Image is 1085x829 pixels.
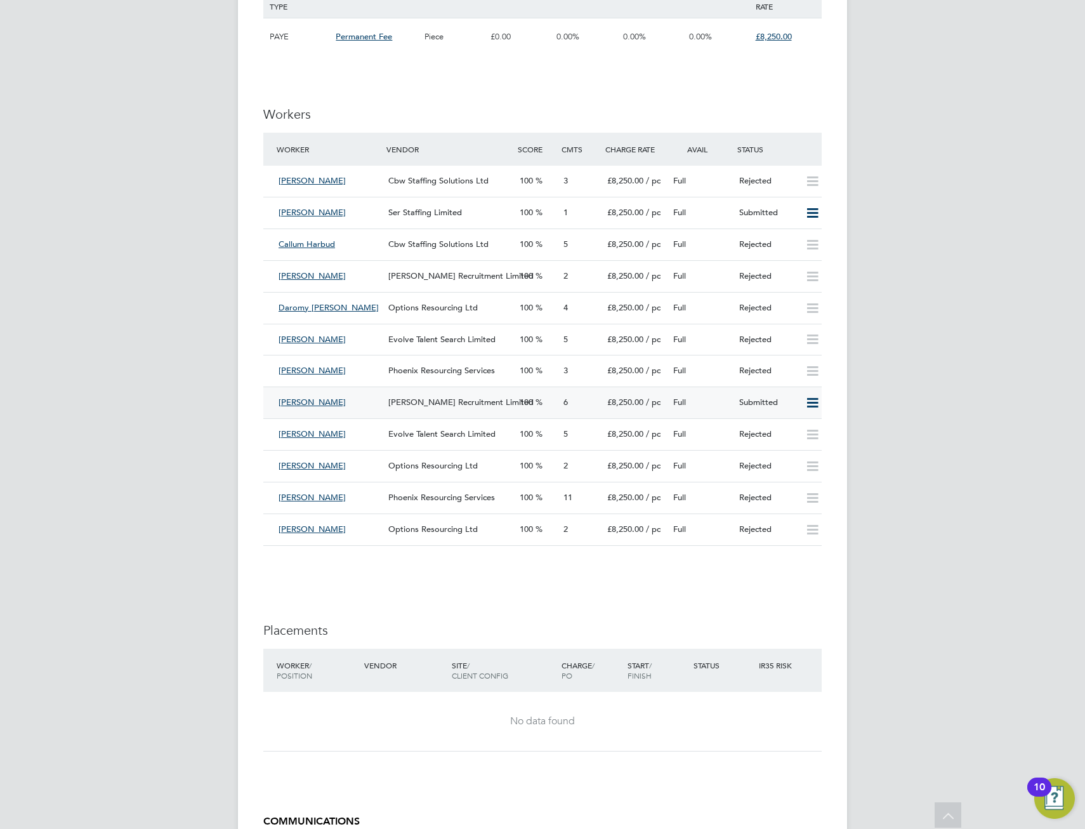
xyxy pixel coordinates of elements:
span: Callum Harbud [279,239,335,249]
span: 100 [520,302,533,313]
span: 5 [563,428,568,439]
span: / PO [562,660,595,680]
div: Charge Rate [602,138,668,161]
div: Status [690,654,756,677]
div: Rejected [734,361,800,381]
div: Charge [558,654,624,687]
span: / Finish [628,660,652,680]
span: Daromy [PERSON_NAME] [279,302,379,313]
div: Rejected [734,234,800,255]
span: Phoenix Resourcing Services [388,365,495,376]
h3: Placements [263,622,822,639]
span: 0.00% [623,31,646,42]
span: Permanent Fee [336,31,392,42]
div: Piece [421,18,487,55]
span: Full [673,270,686,281]
span: 100 [520,524,533,534]
span: [PERSON_NAME] [279,524,346,534]
span: [PERSON_NAME] [279,175,346,186]
div: IR35 Risk [756,654,799,677]
span: 3 [563,365,568,376]
span: £8,250.00 [607,492,643,503]
span: £8,250.00 [607,334,643,345]
span: / pc [646,524,661,534]
div: Rejected [734,456,800,477]
span: [PERSON_NAME] [279,397,346,408]
div: Score [515,138,558,161]
div: Rejected [734,519,800,540]
span: 100 [520,492,533,503]
div: Vendor [361,654,449,677]
span: / pc [646,492,661,503]
span: 5 [563,334,568,345]
span: [PERSON_NAME] Recruitment Limited [388,270,534,281]
span: 100 [520,365,533,376]
span: 100 [520,334,533,345]
div: No data found [276,715,809,728]
span: / Position [277,660,312,680]
span: [PERSON_NAME] [279,365,346,376]
div: Avail [668,138,734,161]
span: £8,250.00 [607,428,643,439]
span: £8,250.00 [607,207,643,218]
span: £8,250.00 [756,31,792,42]
span: 100 [520,207,533,218]
div: Rejected [734,329,800,350]
span: Ser Staffing Limited [388,207,462,218]
span: 3 [563,175,568,186]
span: Evolve Talent Search Limited [388,334,496,345]
span: Full [673,460,686,471]
span: [PERSON_NAME] [279,207,346,218]
span: [PERSON_NAME] [279,270,346,281]
span: / pc [646,460,661,471]
span: [PERSON_NAME] [279,428,346,439]
span: Full [673,175,686,186]
div: £0.00 [487,18,553,55]
span: 4 [563,302,568,313]
span: Full [673,365,686,376]
div: Rejected [734,487,800,508]
div: Status [734,138,822,161]
span: 100 [520,175,533,186]
span: [PERSON_NAME] [279,460,346,471]
span: Full [673,334,686,345]
span: 100 [520,428,533,439]
div: Site [449,654,558,687]
span: 2 [563,460,568,471]
span: Full [673,524,686,534]
span: £8,250.00 [607,270,643,281]
button: Open Resource Center, 10 new notifications [1034,778,1075,819]
span: / pc [646,334,661,345]
span: 100 [520,239,533,249]
span: Evolve Talent Search Limited [388,428,496,439]
span: Options Resourcing Ltd [388,302,478,313]
span: / pc [646,397,661,408]
span: / pc [646,428,661,439]
span: [PERSON_NAME] Recruitment Limited [388,397,534,408]
div: Rejected [734,171,800,192]
span: 100 [520,460,533,471]
span: / pc [646,239,661,249]
span: £8,250.00 [607,524,643,534]
span: £8,250.00 [607,460,643,471]
span: Phoenix Resourcing Services [388,492,495,503]
span: 2 [563,270,568,281]
span: £8,250.00 [607,175,643,186]
span: / pc [646,270,661,281]
span: 1 [563,207,568,218]
span: Full [673,207,686,218]
span: / pc [646,302,661,313]
span: 2 [563,524,568,534]
span: [PERSON_NAME] [279,334,346,345]
div: Rejected [734,298,800,319]
span: / pc [646,207,661,218]
span: / Client Config [452,660,508,680]
div: PAYE [266,18,332,55]
span: Options Resourcing Ltd [388,524,478,534]
span: Full [673,397,686,408]
div: Rejected [734,266,800,287]
span: 100 [520,270,533,281]
div: 10 [1034,787,1045,804]
span: Options Resourcing Ltd [388,460,478,471]
h3: Workers [263,106,822,123]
